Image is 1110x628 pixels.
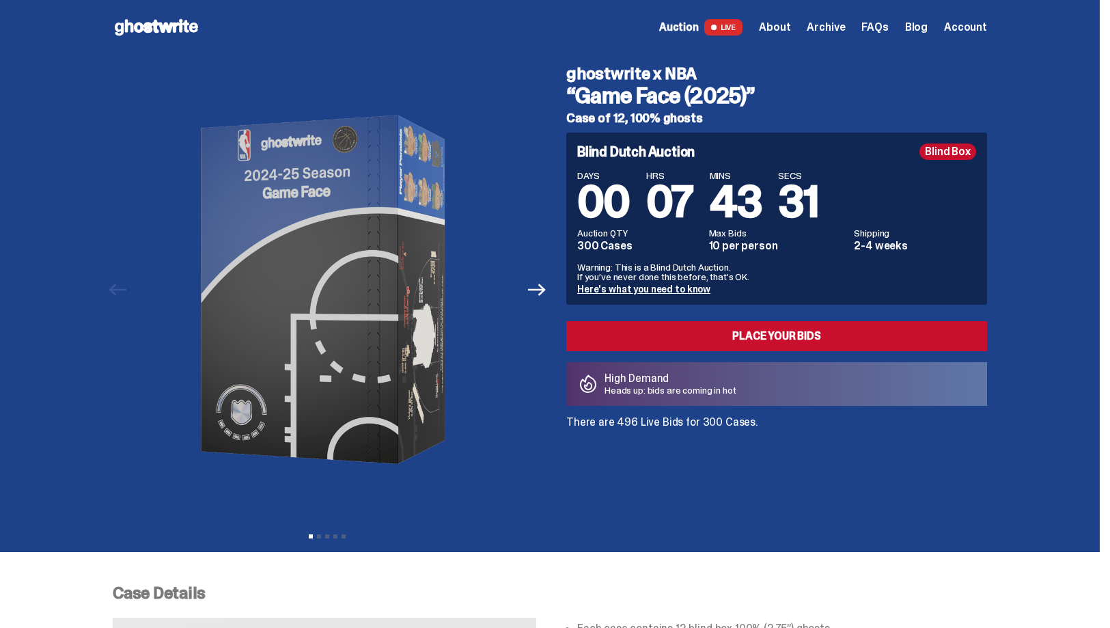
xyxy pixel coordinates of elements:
a: Blog [905,22,928,33]
dt: Max Bids [709,228,846,238]
p: There are 496 Live Bids for 300 Cases. [566,417,987,428]
span: 43 [710,174,762,230]
dd: 10 per person [709,241,846,251]
a: Place your Bids [566,321,987,351]
dt: Shipping [854,228,976,238]
button: View slide 5 [342,534,346,538]
img: NBA-Hero-1.png [139,55,515,525]
h4: Blind Dutch Auction [577,145,695,159]
button: View slide 3 [325,534,329,538]
dd: 300 Cases [577,241,701,251]
a: Account [944,22,987,33]
p: Heads up: bids are coming in hot [605,385,736,395]
a: About [759,22,790,33]
p: Warning: This is a Blind Dutch Auction. If you’ve never done this before, that’s OK. [577,262,976,282]
h3: “Game Face (2025)” [566,85,987,107]
span: HRS [646,171,693,180]
div: Blind Box [919,144,976,160]
button: Next [522,275,552,305]
span: MINS [710,171,762,180]
span: LIVE [704,19,743,36]
dd: 2-4 weeks [854,241,976,251]
span: Auction [659,22,699,33]
h5: Case of 12, 100% ghosts [566,112,987,124]
dt: Auction QTY [577,228,701,238]
button: View slide 2 [317,534,321,538]
a: Archive [807,22,845,33]
span: 00 [577,174,630,230]
button: View slide 4 [333,534,337,538]
span: DAYS [577,171,630,180]
a: Here's what you need to know [577,283,710,295]
a: FAQs [861,22,888,33]
span: SECS [778,171,818,180]
p: Case Details [113,585,987,601]
p: High Demand [605,373,736,384]
a: Auction LIVE [659,19,743,36]
span: 31 [778,174,818,230]
span: 07 [646,174,693,230]
button: View slide 1 [309,534,313,538]
h4: ghostwrite x NBA [566,66,987,82]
